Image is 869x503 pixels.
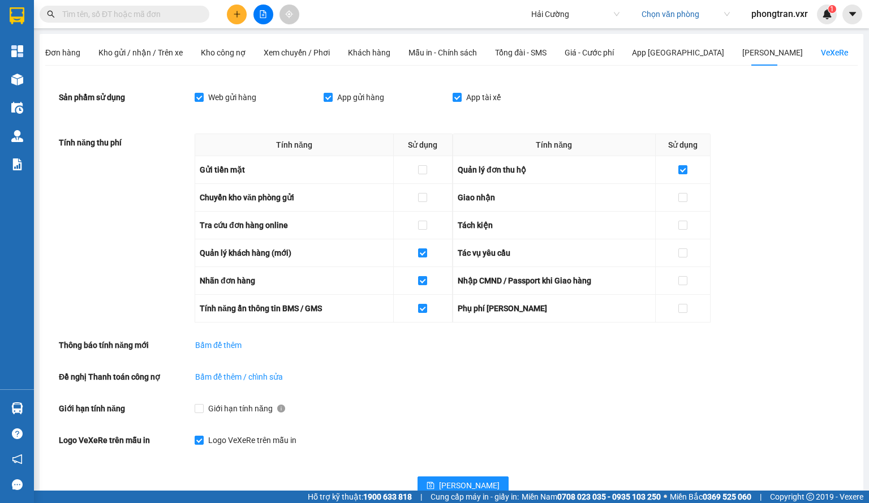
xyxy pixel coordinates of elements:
span: file-add [259,10,267,18]
span: Hỗ trợ kỹ thuật: [308,491,412,503]
img: icon-new-feature [822,9,832,19]
div: [PERSON_NAME] [742,46,803,59]
span: Bấm để thêm / chỉnh sửa [195,371,283,383]
span: Logo VeXeRe trên mẫu in [208,436,296,445]
div: Giao nhận [458,191,651,204]
button: caret-down [842,5,862,24]
span: plus [233,10,241,18]
div: Tính năng ẩn thông tin BMS / GMS [200,302,389,315]
span: save [427,481,434,491]
span: message [12,479,23,490]
button: Bấm để thêm / chỉnh sửa [195,368,283,386]
div: Kho công nợ [201,46,246,59]
strong: 0369 525 060 [703,492,751,501]
img: warehouse-icon [11,130,23,142]
span: Giới hạn tính năng [208,404,273,413]
div: VeXeRe [821,46,848,59]
label: Đề nghị Thanh toán công nợ [59,368,166,386]
span: Bấm để thêm [195,339,242,351]
span: Hải Cường [531,6,620,23]
strong: 1900 633 818 [363,492,412,501]
label: Giới hạn tính năng [59,399,131,418]
strong: 0708 023 035 - 0935 103 250 [557,492,661,501]
span: aim [285,10,293,18]
button: aim [279,5,299,24]
span: Mẫu in - Chính sách [408,48,477,57]
div: Chuyển kho văn phòng gửi [200,191,389,204]
span: Tổng đài - SMS [495,48,547,57]
span: App gửi hàng [333,91,389,104]
div: Tác vụ yêu cầu [458,247,651,259]
div: Tra cứu đơn hàng online [200,219,389,231]
div: Quản lý khách hàng (mới) [200,247,389,259]
button: plus [227,5,247,24]
span: App tài xế [462,91,505,104]
button: Bấm để thêm [195,336,242,354]
label: Sản phẩm sử dụng [59,88,131,106]
span: Giá - Cước phí [565,48,614,57]
sup: 1 [828,5,836,13]
span: [PERSON_NAME] [439,479,500,492]
span: ⚪️ [664,495,667,499]
span: Miền Bắc [670,491,751,503]
button: file-add [253,5,273,24]
img: warehouse-icon [11,74,23,85]
div: Quản lý đơn thu hộ [458,164,651,176]
span: phongtran.vxr [742,7,817,21]
span: info-circle [277,405,285,412]
span: | [420,491,422,503]
div: Gửi tiền mặt [200,164,389,176]
th: Tính năng [195,134,394,156]
span: Web gửi hàng [204,91,261,104]
label: Tính năng thu phí [59,134,127,152]
label: Logo VeXeRe trên mẫu in [59,431,156,449]
input: Tìm tên, số ĐT hoặc mã đơn [62,8,196,20]
span: search [47,10,55,18]
th: Tính năng [453,134,656,156]
img: logo-vxr [10,7,24,24]
img: solution-icon [11,158,23,170]
div: App [GEOGRAPHIC_DATA] [632,46,724,59]
div: Tách kiện [458,219,651,231]
th: Sử dụng [394,134,453,156]
span: notification [12,454,23,465]
div: Nhập CMND / Passport khi Giao hàng [458,274,651,287]
span: 1 [830,5,834,13]
span: question-circle [12,428,23,439]
span: | [760,491,762,503]
span: caret-down [848,9,858,19]
span: copyright [806,493,814,501]
img: dashboard-icon [11,45,23,57]
div: Khách hàng [348,46,390,59]
label: Thông báo tính năng mới [59,336,154,354]
span: Miền Nam [522,491,661,503]
span: Kho gửi / nhận / Trên xe [98,48,183,57]
img: warehouse-icon [11,102,23,114]
div: Phụ phí [PERSON_NAME] [458,302,651,315]
img: warehouse-icon [11,402,23,414]
span: Xem chuyến / Phơi [264,48,330,57]
span: Đơn hàng [45,48,80,57]
th: Sử dụng [656,134,711,156]
span: Cung cấp máy in - giấy in: [431,491,519,503]
div: Nhãn đơn hàng [200,274,389,287]
button: save[PERSON_NAME] [418,476,509,495]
